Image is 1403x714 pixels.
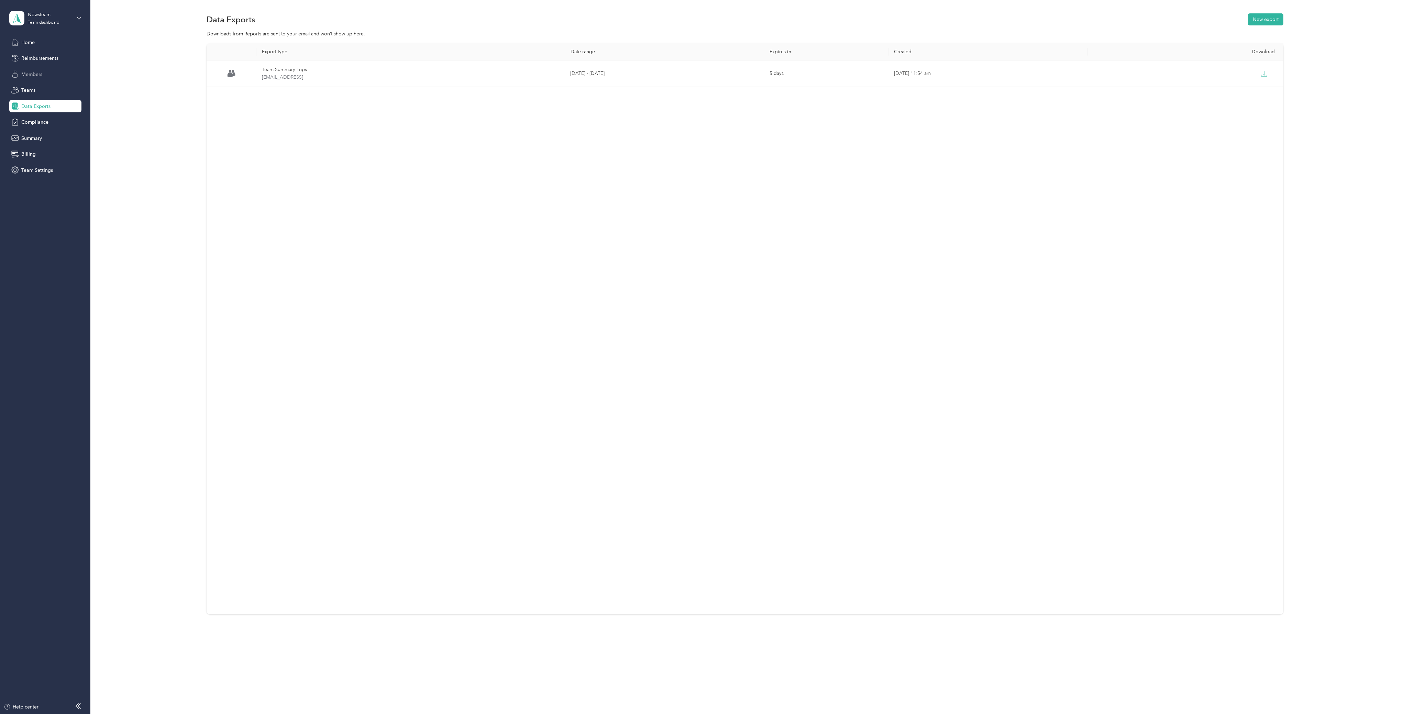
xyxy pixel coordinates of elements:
[21,103,51,110] span: Data Exports
[207,30,1283,37] div: Downloads from Reports are sent to your email and won’t show up here.
[888,60,1087,87] td: [DATE] 11:54 am
[21,167,53,174] span: Team Settings
[207,16,255,23] h1: Data Exports
[4,703,39,711] button: Help center
[764,60,888,87] td: 5 days
[21,39,35,46] span: Home
[21,87,35,94] span: Teams
[21,135,42,142] span: Summary
[256,43,565,60] th: Export type
[262,74,560,81] span: team-summary-accounts@newsteamgroup.co.uk-trips-2025-09-21-2025-09-27.xlsx
[1093,49,1281,55] div: Download
[21,150,36,158] span: Billing
[28,11,71,18] div: Newsteam
[21,71,42,78] span: Members
[888,43,1087,60] th: Created
[565,60,764,87] td: [DATE] - [DATE]
[565,43,764,60] th: Date range
[764,43,888,60] th: Expires in
[262,66,560,74] div: Team Summary Trips
[28,21,59,25] div: Team dashboard
[1365,676,1403,714] iframe: Everlance-gr Chat Button Frame
[21,119,48,126] span: Compliance
[21,55,58,62] span: Reimbursements
[1248,13,1283,25] button: New export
